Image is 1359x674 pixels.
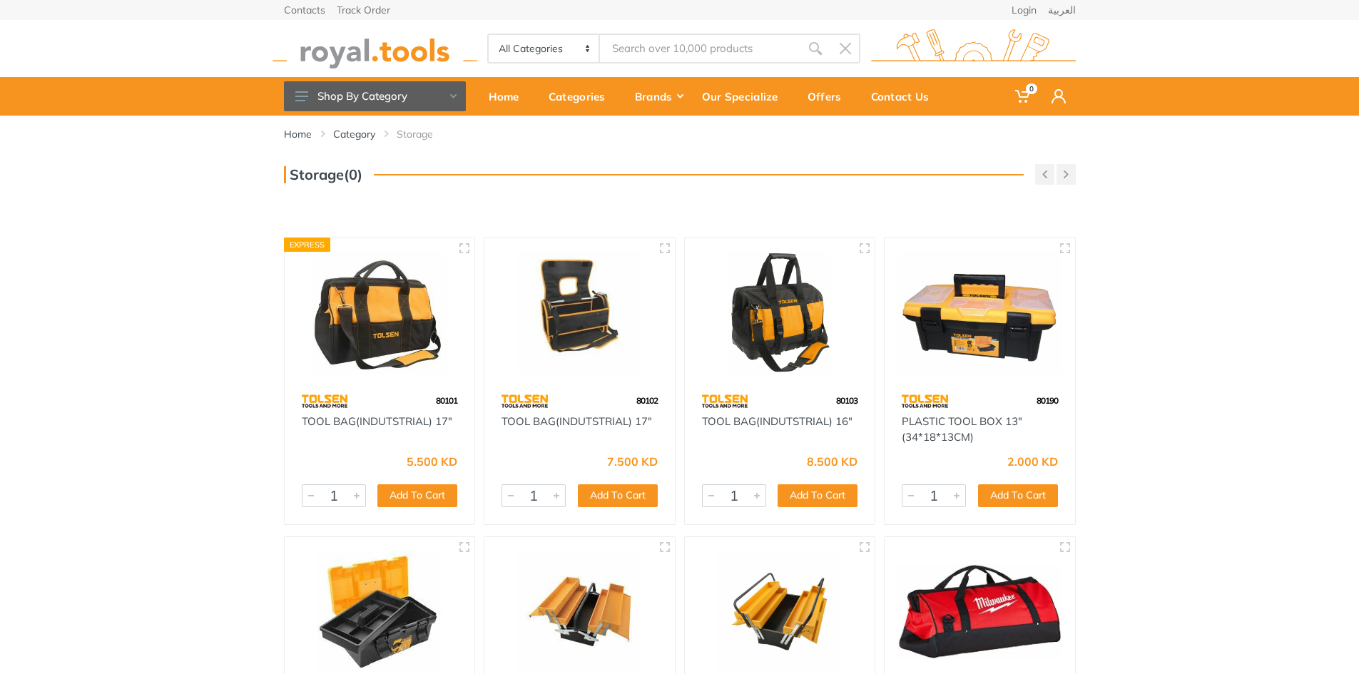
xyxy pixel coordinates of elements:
[578,484,658,507] button: Add To Cart
[1012,5,1037,15] a: Login
[377,484,457,507] button: Add To Cart
[436,395,457,406] span: 80101
[284,166,362,183] h3: Storage(0)
[798,81,861,111] div: Offers
[497,251,662,374] img: Royal Tools - TOOL BAG(INDUTSTRIAL) 17
[479,77,539,116] a: Home
[861,81,949,111] div: Contact Us
[902,414,1022,444] a: PLASTIC TOOL BOX 13"(34*18*13CM)
[273,29,477,68] img: royal.tools Logo
[692,81,798,111] div: Our Specialize
[698,550,862,673] img: Royal Tools - TOOL BOX 495X200X290MM
[284,127,1076,141] nav: breadcrumb
[1048,5,1076,15] a: العربية
[489,35,601,62] select: Category
[502,414,652,428] a: TOOL BAG(INDUTSTRIAL) 17"
[284,81,466,111] button: Shop By Category
[692,77,798,116] a: Our Specialize
[397,127,454,141] li: Storage
[902,389,948,414] img: 64.webp
[807,456,857,467] div: 8.500 KD
[702,414,852,428] a: TOOL BAG(INDUTSTRIAL) 16"
[502,389,548,414] img: 64.webp
[1026,83,1037,94] span: 0
[302,414,452,428] a: TOOL BAG(INDUTSTRIAL) 17"
[407,456,457,467] div: 5.500 KD
[333,127,375,141] a: Category
[978,484,1058,507] button: Add To Cart
[778,484,857,507] button: Add To Cart
[297,251,462,374] img: Royal Tools - TOOL BAG(INDUTSTRIAL) 17
[600,34,800,63] input: Site search
[284,5,325,15] a: Contacts
[297,550,462,673] img: Royal Tools - HEAVY DUTY PLASTIC TOOL BOX17
[871,29,1076,68] img: royal.tools Logo
[636,395,658,406] span: 80102
[836,395,857,406] span: 80103
[1007,456,1058,467] div: 2.000 KD
[897,251,1062,374] img: Royal Tools - PLASTIC TOOL BOX 13
[702,389,748,414] img: 64.webp
[479,81,539,111] div: Home
[284,127,312,141] a: Home
[897,550,1062,673] img: Royal Tools - tools bag
[861,77,949,116] a: Contact Us
[539,81,625,111] div: Categories
[497,550,662,673] img: Royal Tools - TOOL BOX 404X200X195MM
[284,238,331,252] div: Express
[302,389,348,414] img: 64.webp
[337,5,390,15] a: Track Order
[539,77,625,116] a: Categories
[1037,395,1058,406] span: 80190
[798,77,861,116] a: Offers
[1005,77,1042,116] a: 0
[698,251,862,374] img: Royal Tools - TOOL BAG(INDUTSTRIAL) 16
[607,456,658,467] div: 7.500 KD
[625,81,692,111] div: Brands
